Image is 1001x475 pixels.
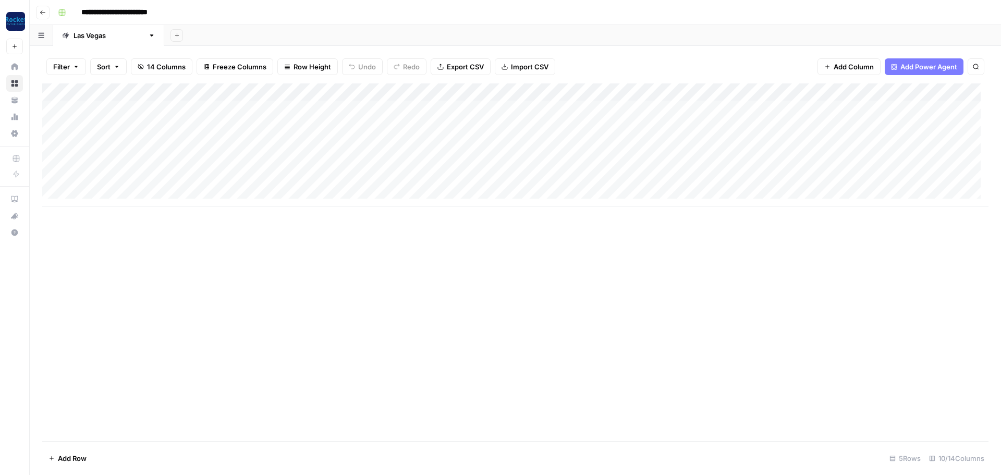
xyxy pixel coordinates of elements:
span: Add Row [58,453,87,464]
button: Export CSV [431,58,491,75]
span: Add Power Agent [900,62,957,72]
span: Import CSV [511,62,548,72]
a: Home [6,58,23,75]
button: Redo [387,58,426,75]
button: Freeze Columns [197,58,273,75]
button: Add Column [817,58,881,75]
span: Row Height [294,62,331,72]
span: Sort [97,62,111,72]
button: Add Power Agent [885,58,963,75]
button: Add Row [42,450,93,467]
div: What's new? [7,208,22,224]
span: 14 Columns [147,62,186,72]
span: Export CSV [447,62,484,72]
button: Undo [342,58,383,75]
button: Filter [46,58,86,75]
button: Import CSV [495,58,555,75]
span: Filter [53,62,70,72]
div: 10/14 Columns [925,450,988,467]
div: [GEOGRAPHIC_DATA] [74,30,144,41]
span: Add Column [834,62,874,72]
button: What's new? [6,208,23,224]
a: Settings [6,125,23,142]
a: Usage [6,108,23,125]
img: Rocket Pilots Logo [6,12,25,31]
a: [GEOGRAPHIC_DATA] [53,25,164,46]
button: Workspace: Rocket Pilots [6,8,23,34]
button: Sort [90,58,127,75]
button: Row Height [277,58,338,75]
span: Redo [403,62,420,72]
a: AirOps Academy [6,191,23,208]
a: Browse [6,75,23,92]
div: 5 Rows [885,450,925,467]
button: 14 Columns [131,58,192,75]
a: Your Data [6,92,23,108]
span: Undo [358,62,376,72]
button: Help + Support [6,224,23,241]
span: Freeze Columns [213,62,266,72]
